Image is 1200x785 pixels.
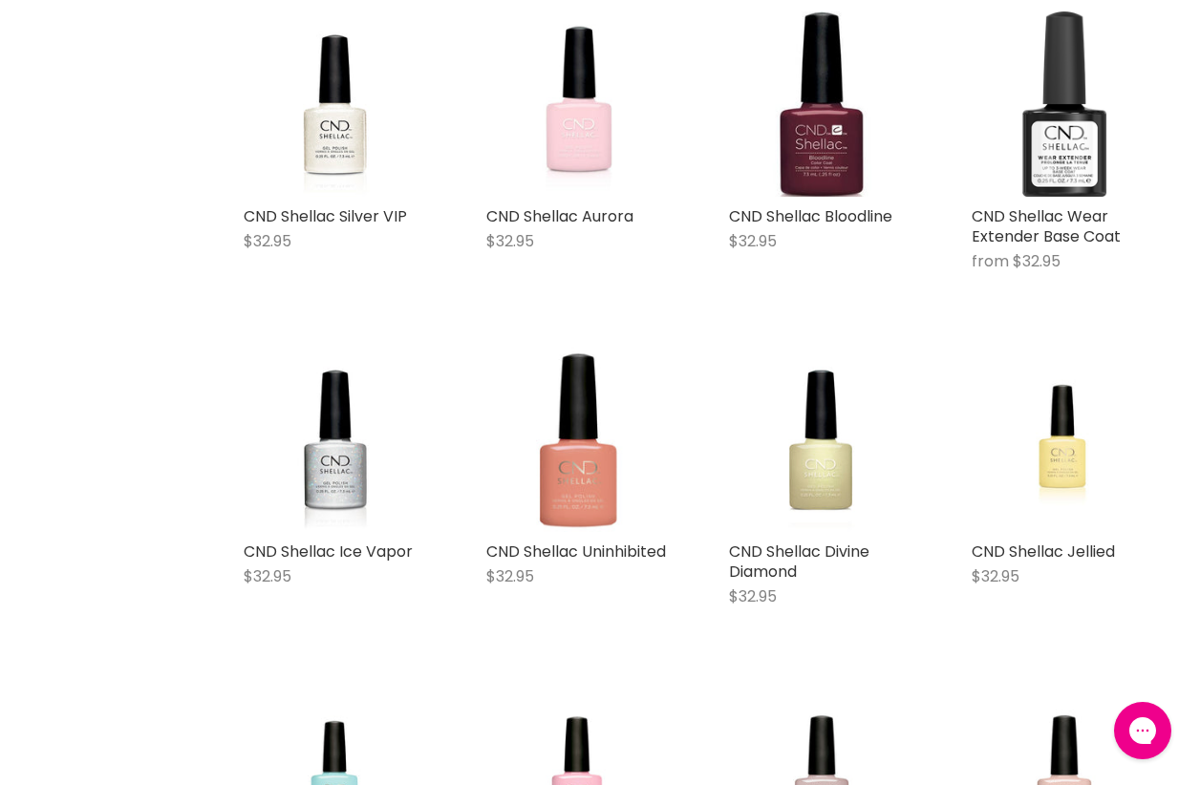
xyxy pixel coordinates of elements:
iframe: Gorgias live chat messenger [1104,695,1181,766]
a: CND Shellac Jellied [972,347,1157,532]
span: $32.95 [244,230,291,252]
a: CND Shellac Bloodline [729,205,892,227]
a: CND Shellac Uninhibited [486,347,672,532]
span: $32.95 [486,565,534,587]
span: from [972,250,1009,272]
a: CND Shellac Ice Vapor [244,541,413,562]
a: CND Shellac Divine Diamond [729,541,869,583]
a: CND Shellac Wear Extender Base Coat [972,205,1121,247]
span: $32.95 [486,230,534,252]
a: CND Shellac Uninhibited [486,541,666,562]
a: CND Shellac Jellied [972,541,1115,562]
img: CND Shellac Aurora [486,11,672,197]
a: CND Shellac Aurora [486,205,633,227]
a: CND Shellac Silver VIP [244,205,407,227]
span: $32.95 [729,230,777,252]
span: $32.95 [729,585,777,607]
span: $32.95 [1013,250,1061,272]
img: CND Shellac Silver VIP [244,11,429,197]
img: CND Shellac Bloodline [729,11,914,197]
img: CND Shellac Ice Vapor [244,347,429,532]
a: CND Shellac Wear Extender Base Coat [972,11,1157,197]
span: $32.95 [244,565,291,587]
img: CND Shellac Jellied [1002,347,1125,532]
span: $32.95 [972,565,1019,587]
img: CND Shellac Wear Extender Base Coat [1022,11,1106,197]
img: CND Shellac Uninhibited [536,347,622,532]
img: CND Shellac Divine Diamond [729,347,914,532]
